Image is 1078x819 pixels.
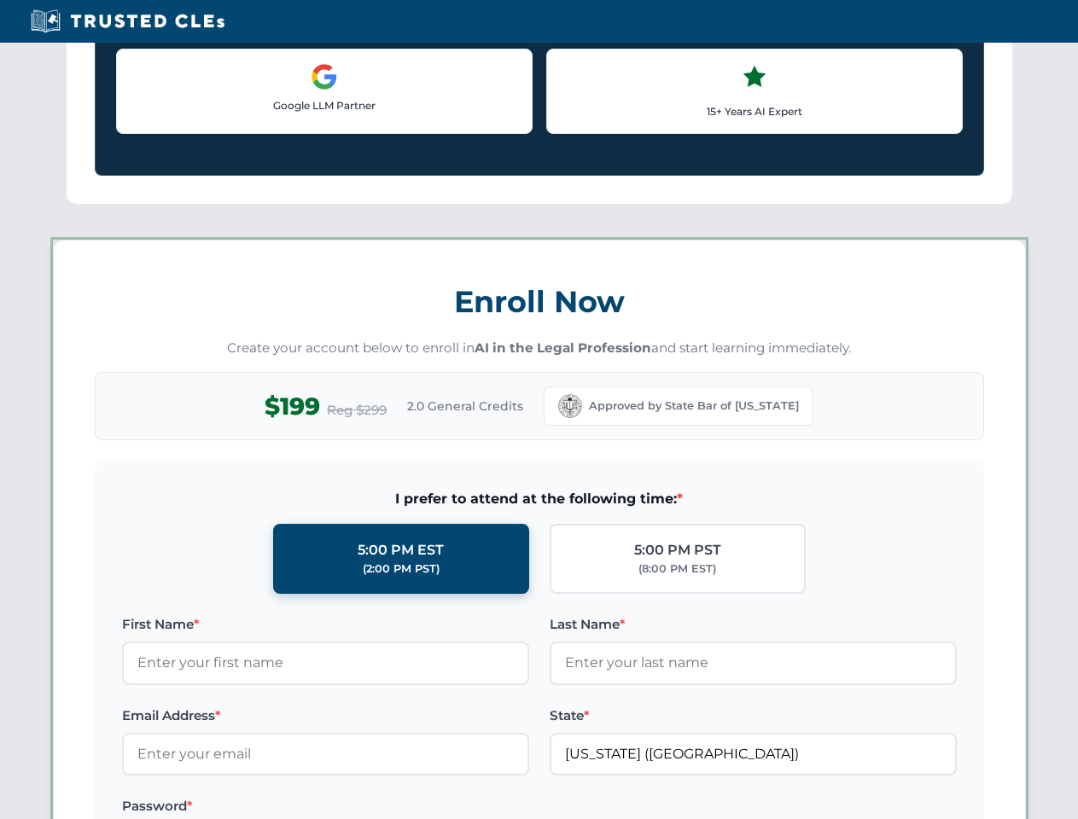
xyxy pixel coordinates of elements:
label: State [550,706,957,726]
div: (2:00 PM PST) [363,561,440,578]
span: $199 [265,387,320,426]
h3: Enroll Now [95,275,984,328]
div: 5:00 PM PST [634,539,721,561]
span: Approved by State Bar of [US_STATE] [589,398,799,415]
input: Enter your last name [550,642,957,684]
p: 15+ Years AI Expert [561,103,948,119]
span: 2.0 General Credits [407,397,523,415]
label: Last Name [550,614,957,635]
input: California (CA) [550,733,957,775]
p: Create your account below to enroll in and start learning immediately. [95,339,984,358]
div: (8:00 PM EST) [638,561,716,578]
span: I prefer to attend at the following time: [122,488,957,510]
img: California Bar [558,394,582,418]
label: First Name [122,614,529,635]
input: Enter your email [122,733,529,775]
label: Password [122,796,529,816]
div: 5:00 PM EST [358,539,444,561]
p: Google LLM Partner [131,97,518,113]
label: Email Address [122,706,529,726]
span: Reg $299 [327,400,387,421]
img: Google [311,63,338,90]
strong: AI in the Legal Profession [475,340,651,356]
img: Trusted CLEs [26,9,230,34]
input: Enter your first name [122,642,529,684]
